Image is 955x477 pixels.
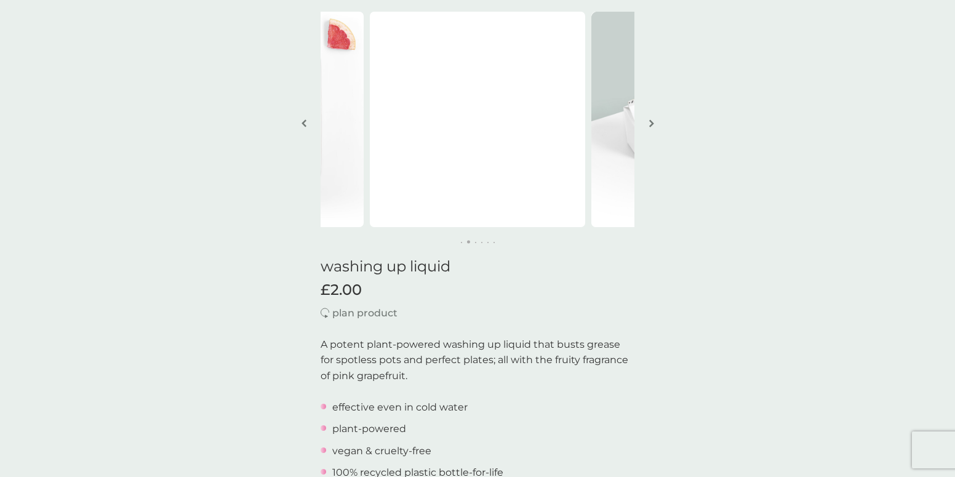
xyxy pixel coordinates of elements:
img: right-arrow.svg [649,119,654,128]
p: vegan & cruelty-free [332,443,431,459]
p: plan product [332,305,398,321]
p: A potent plant-powered washing up liquid that busts grease for spotless pots and perfect plates; ... [321,337,634,384]
h1: washing up liquid [321,258,634,276]
p: effective even in cold water [332,399,468,415]
p: plant-powered [332,421,406,437]
span: £2.00 [321,281,362,299]
img: left-arrow.svg [302,119,306,128]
